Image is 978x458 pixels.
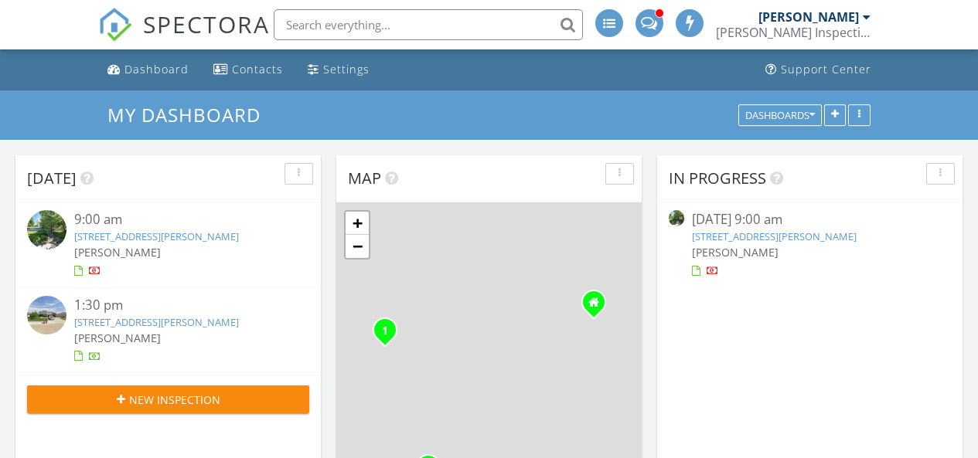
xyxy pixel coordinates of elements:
[98,21,270,53] a: SPECTORA
[759,56,877,84] a: Support Center
[74,229,239,243] a: [STREET_ADDRESS][PERSON_NAME]
[129,392,220,408] span: New Inspection
[302,56,376,84] a: Settings
[346,212,369,235] a: Zoom in
[232,62,283,76] div: Contacts
[74,296,286,315] div: 1:30 pm
[27,296,66,335] img: streetview
[745,110,815,120] div: Dashboards
[27,168,77,188] span: [DATE]
[669,210,684,226] img: streetview
[669,168,766,188] span: In Progress
[758,9,859,25] div: [PERSON_NAME]
[669,210,951,279] a: [DATE] 9:00 am [STREET_ADDRESS][PERSON_NAME] [PERSON_NAME]
[124,62,189,76] div: Dashboard
[716,25,871,40] div: Hawley Inspections
[143,8,270,40] span: SPECTORA
[27,210,66,249] img: streetview
[348,168,381,188] span: Map
[692,229,857,243] a: [STREET_ADDRESS][PERSON_NAME]
[74,331,161,345] span: [PERSON_NAME]
[27,385,309,413] button: New Inspection
[74,245,161,260] span: [PERSON_NAME]
[594,302,603,311] div: 712 Simpson St, Pocahontas IL 62275
[382,326,388,337] i: 1
[98,8,132,42] img: The Best Home Inspection Software - Spectora
[74,210,286,229] div: 9:00 am
[27,296,309,365] a: 1:30 pm [STREET_ADDRESS][PERSON_NAME] [PERSON_NAME]
[107,102,274,127] a: My Dashboard
[738,104,822,126] button: Dashboards
[781,62,871,76] div: Support Center
[101,56,195,84] a: Dashboard
[692,210,927,229] div: [DATE] 9:00 am
[346,235,369,258] a: Zoom out
[274,9,583,40] input: Search everything...
[27,210,309,279] a: 9:00 am [STREET_ADDRESS][PERSON_NAME] [PERSON_NAME]
[385,330,394,339] div: 38 Westdell Dr, St. Louis, MO 63136
[207,56,289,84] a: Contacts
[74,315,239,329] a: [STREET_ADDRESS][PERSON_NAME]
[692,245,779,260] span: [PERSON_NAME]
[323,62,370,76] div: Settings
